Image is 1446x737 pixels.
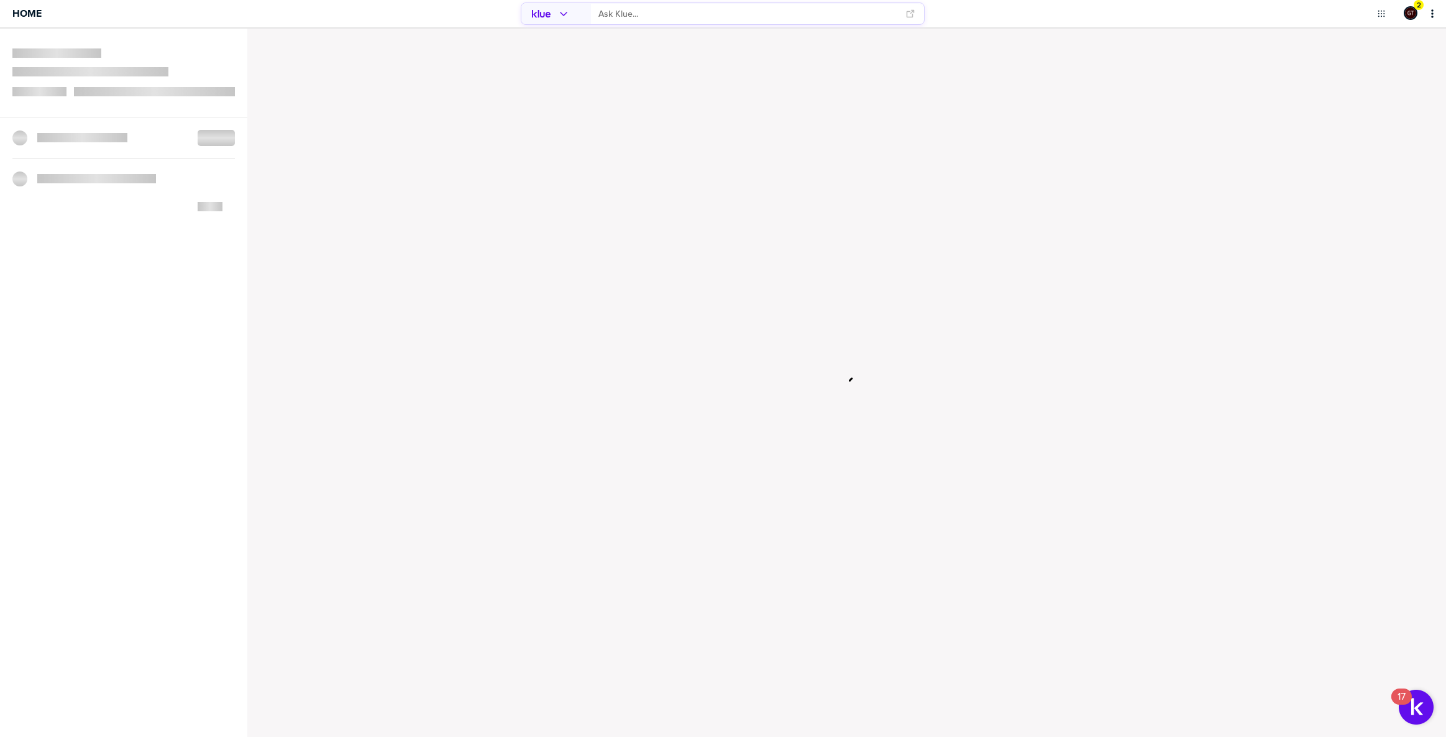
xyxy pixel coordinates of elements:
[598,4,898,24] input: Ask Klue...
[1404,6,1417,20] div: Graham Tutti
[12,8,42,19] span: Home
[1398,697,1406,713] div: 17
[1399,690,1434,725] button: Open Resource Center, 17 new notifications
[1375,7,1388,20] button: Open Drop
[1405,7,1416,19] img: ee1355cada6433fc92aa15fbfe4afd43-sml.png
[1403,5,1419,21] a: Edit Profile
[1417,1,1421,10] span: 2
